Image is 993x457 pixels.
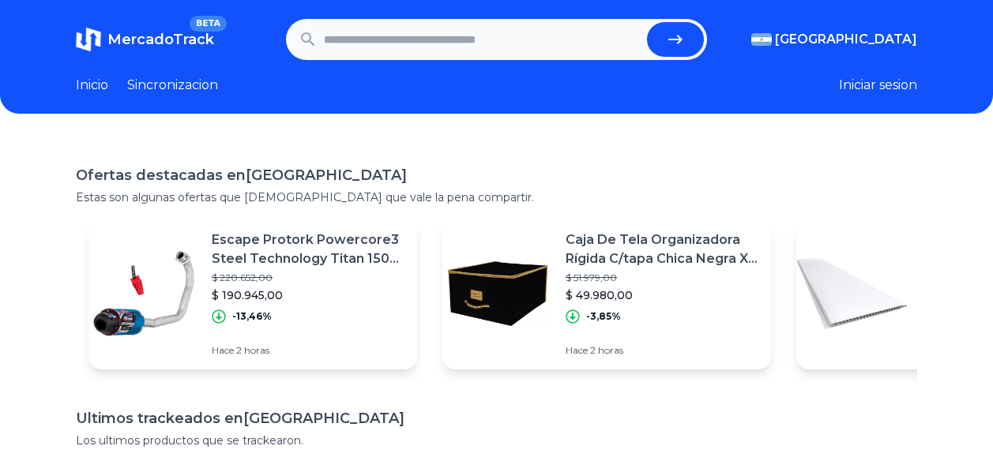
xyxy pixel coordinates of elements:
h1: Ofertas destacadas en [GEOGRAPHIC_DATA] [76,164,917,186]
p: $ 220.652,00 [212,272,404,284]
a: Featured imageEscape Protork Powercore3 Steel Technology Titan 150 Ks Azul$ 220.652,00$ 190.945,0... [88,218,417,369]
button: [GEOGRAPHIC_DATA] [751,30,917,49]
img: Featured image [442,238,553,349]
p: Caja De Tela Organizadora Rígida C/tapa Chica Negra X 2 Unid [566,230,758,268]
a: MercadoTrackBETA [76,27,214,52]
img: Argentina [751,33,772,46]
p: Estas son algunas ofertas que [DEMOGRAPHIC_DATA] que vale la pena compartir. [76,189,917,205]
p: Los ultimos productos que se trackearon. [76,433,917,448]
p: Hace 2 horas [212,344,404,357]
button: Iniciar sesion [839,76,917,95]
img: MercadoTrack [76,27,101,52]
span: MercadoTrack [107,31,214,48]
p: $ 51.979,00 [566,272,758,284]
a: Featured imageCaja De Tela Organizadora Rígida C/tapa Chica Negra X 2 Unid$ 51.979,00$ 49.980,00-... [442,218,771,369]
p: $ 49.980,00 [566,287,758,303]
a: Sincronizacion [127,76,218,95]
a: Inicio [76,76,108,95]
img: Featured image [88,238,199,349]
p: Escape Protork Powercore3 Steel Technology Titan 150 Ks Azul [212,230,404,268]
p: Hace 2 horas [566,344,758,357]
p: $ 190.945,00 [212,287,404,303]
p: -3,85% [586,310,621,323]
span: [GEOGRAPHIC_DATA] [775,30,917,49]
span: BETA [190,16,227,32]
img: Featured image [796,238,907,349]
h1: Ultimos trackeados en [GEOGRAPHIC_DATA] [76,407,917,429]
p: -13,46% [232,310,272,323]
